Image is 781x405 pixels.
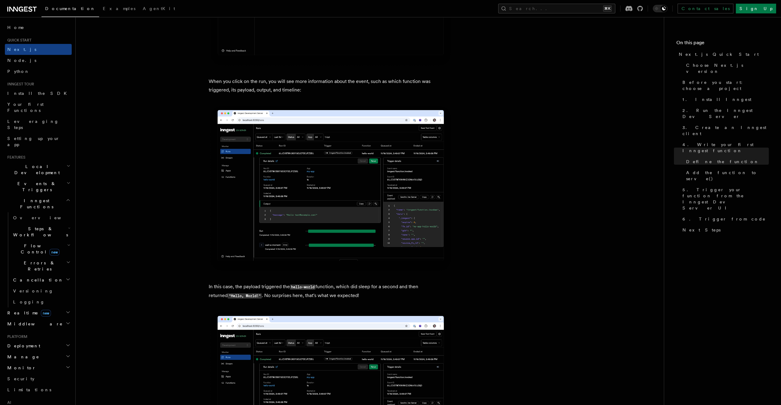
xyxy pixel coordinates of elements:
a: Security [5,373,72,384]
span: new [41,310,51,317]
span: Limitations [7,387,51,392]
button: Deployment [5,340,72,351]
span: Quick start [5,38,31,43]
a: AgentKit [139,2,179,16]
a: 2. Run the Inngest Dev Server [680,105,769,122]
a: Python [5,66,72,77]
p: In this case, the payload triggered the function, which did sleep for a second and then returned ... [209,282,453,300]
span: AgentKit [143,6,175,11]
code: hello-world [290,285,315,290]
span: 5. Trigger your function from the Inngest Dev Server UI [682,187,769,211]
button: Events & Triggers [5,178,72,195]
code: "Hello, World!" [228,293,262,299]
span: Deployment [5,343,40,349]
button: Inngest Functions [5,195,72,212]
span: Choose Next.js version [686,62,769,74]
span: Cancellation [11,277,63,283]
a: Choose Next.js version [684,60,769,77]
span: Realtime [5,310,51,316]
a: Next.js Quick Start [676,49,769,60]
span: AI [5,400,11,405]
span: 3. Create an Inngest client [682,124,769,137]
a: Logging [11,296,72,307]
span: Before you start: choose a project [682,79,769,91]
a: Sign Up [736,4,776,13]
button: Middleware [5,318,72,329]
a: Next.js [5,44,72,55]
span: Errors & Retries [11,260,66,272]
span: Install the SDK [7,91,70,96]
span: Inngest Functions [5,198,66,210]
a: 3. Create an Inngest client [680,122,769,139]
a: Leveraging Steps [5,116,72,133]
span: Platform [5,334,27,339]
span: Documentation [45,6,95,11]
a: Node.js [5,55,72,66]
a: Define the function [684,156,769,167]
span: new [49,249,59,256]
button: Search...⌘K [498,4,615,13]
button: Steps & Workflows [11,223,72,240]
button: Monitor [5,362,72,373]
span: Node.js [7,58,36,63]
span: Next.js Quick Start [679,51,759,57]
p: When you click on the run, you will see more information about the event, such as which function ... [209,77,453,94]
span: Features [5,155,25,160]
span: 4. Write your first Inngest function [682,142,769,154]
a: Examples [99,2,139,16]
div: Inngest Functions [5,212,72,307]
span: Examples [103,6,135,11]
button: Cancellation [11,274,72,285]
img: Inngest Dev Server web interface's runs tab with a single completed run expanded [209,104,453,273]
a: Before you start: choose a project [680,77,769,94]
a: Setting up your app [5,133,72,150]
a: Documentation [41,2,99,17]
a: Versioning [11,285,72,296]
span: Manage [5,354,39,360]
button: Flow Controlnew [11,240,72,257]
span: Inngest tour [5,82,34,87]
button: Local Development [5,161,72,178]
span: Python [7,69,30,74]
h4: On this page [676,39,769,49]
a: 6. Trigger from code [680,213,769,224]
span: Logging [13,299,45,304]
span: Next.js [7,47,36,52]
span: Local Development [5,163,67,176]
a: 5. Trigger your function from the Inngest Dev Server UI [680,184,769,213]
a: Your first Functions [5,99,72,116]
a: Limitations [5,384,72,395]
span: Setting up your app [7,136,60,147]
span: Home [7,24,24,30]
span: 2. Run the Inngest Dev Server [682,107,769,120]
span: Flow Control [11,243,67,255]
span: Middleware [5,321,63,327]
a: Add the function to serve() [684,167,769,184]
a: Next Steps [680,224,769,235]
a: 4. Write your first Inngest function [680,139,769,156]
a: Install the SDK [5,88,72,99]
button: Errors & Retries [11,257,72,274]
kbd: ⌘K [603,5,612,12]
span: Versioning [13,289,53,293]
span: Overview [13,215,76,220]
span: 6. Trigger from code [682,216,766,222]
button: Realtimenew [5,307,72,318]
span: Add the function to serve() [686,170,769,182]
span: Next Steps [682,227,721,233]
span: Events & Triggers [5,181,67,193]
span: Leveraging Steps [7,119,59,130]
span: Define the function [686,159,759,165]
span: Monitor [5,365,36,371]
a: Overview [11,212,72,223]
span: Steps & Workflows [11,226,68,238]
button: Manage [5,351,72,362]
span: Security [7,376,34,381]
span: Your first Functions [7,102,44,113]
a: Home [5,22,72,33]
a: Contact sales [678,4,733,13]
a: 1. Install Inngest [680,94,769,105]
button: Toggle dark mode [653,5,668,12]
span: 1. Install Inngest [682,96,751,102]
